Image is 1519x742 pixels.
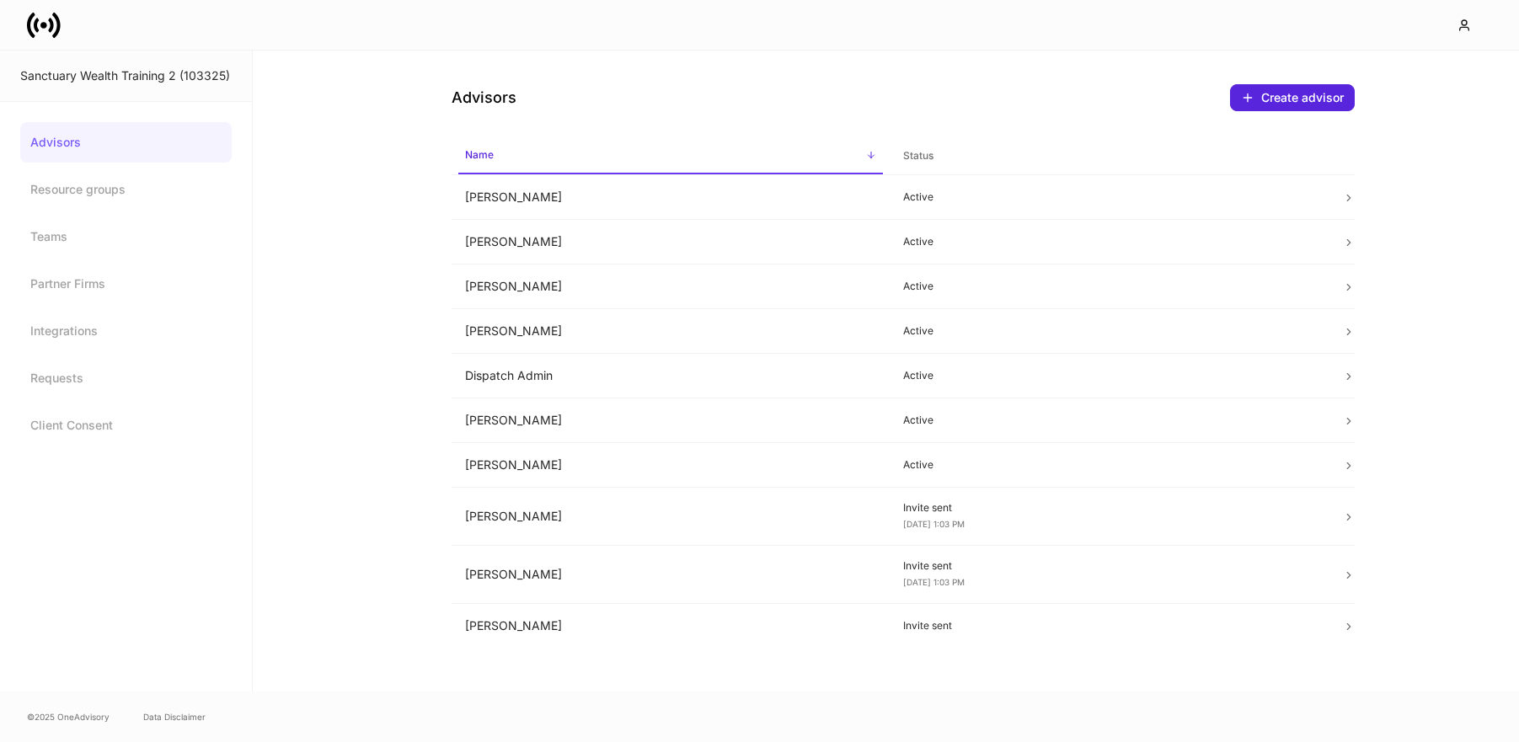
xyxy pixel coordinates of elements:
[452,604,891,649] td: [PERSON_NAME]
[896,139,1322,173] span: Status
[452,354,891,398] td: Dispatch Admin
[903,190,1315,204] p: Active
[903,619,1315,633] p: Invite sent
[20,405,232,446] a: Client Consent
[20,169,232,210] a: Resource groups
[903,280,1315,293] p: Active
[1241,91,1344,104] div: Create advisor
[465,147,494,163] h6: Name
[20,311,232,351] a: Integrations
[452,175,891,220] td: [PERSON_NAME]
[452,398,891,443] td: [PERSON_NAME]
[452,309,891,354] td: [PERSON_NAME]
[452,220,891,264] td: [PERSON_NAME]
[903,577,965,587] span: [DATE] 1:03 PM
[20,264,232,304] a: Partner Firms
[1230,84,1355,111] button: Create advisor
[903,324,1315,338] p: Active
[903,369,1315,382] p: Active
[20,216,232,257] a: Teams
[20,122,232,163] a: Advisors
[903,147,933,163] h6: Status
[452,443,891,488] td: [PERSON_NAME]
[452,264,891,309] td: [PERSON_NAME]
[903,414,1315,427] p: Active
[903,559,1315,573] p: Invite sent
[903,235,1315,248] p: Active
[903,458,1315,472] p: Active
[903,501,1315,515] p: Invite sent
[20,358,232,398] a: Requests
[458,138,884,174] span: Name
[27,710,110,723] span: © 2025 OneAdvisory
[903,519,965,529] span: [DATE] 1:03 PM
[452,488,891,546] td: [PERSON_NAME]
[452,88,516,108] h4: Advisors
[452,546,891,604] td: [PERSON_NAME]
[143,710,206,723] a: Data Disclaimer
[20,67,232,84] div: Sanctuary Wealth Training 2 (103325)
